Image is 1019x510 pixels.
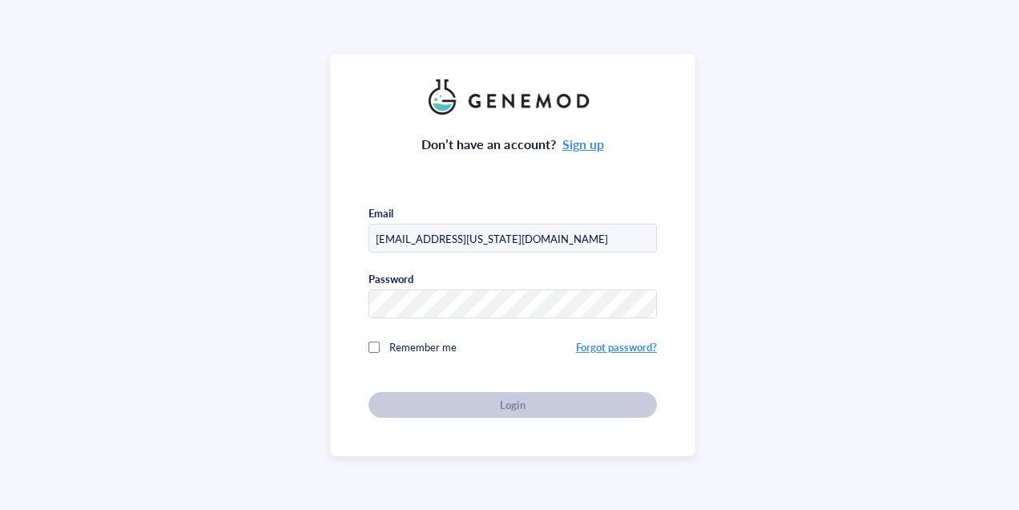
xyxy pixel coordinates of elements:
img: genemod_logo_light-BcqUzbGq.png [429,79,597,115]
div: Email [369,206,393,221]
div: Password [369,272,413,286]
span: Remember me [389,339,457,354]
a: Forgot password? [576,339,657,354]
div: Don’t have an account? [421,134,604,155]
a: Sign up [562,135,604,153]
